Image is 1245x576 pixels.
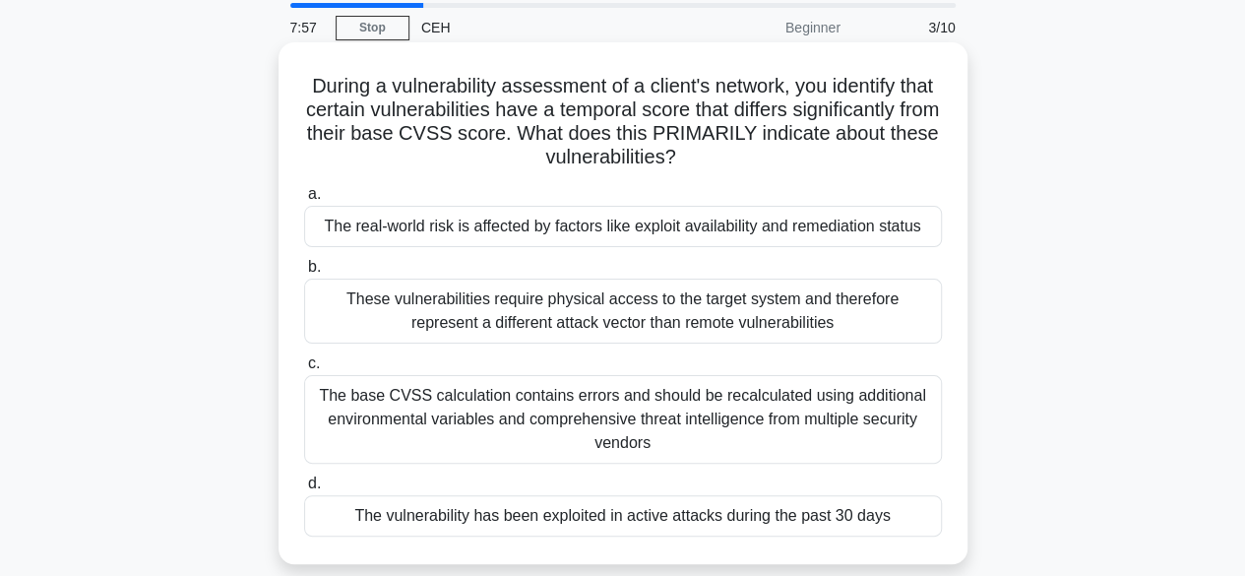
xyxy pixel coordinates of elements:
span: a. [308,185,321,202]
div: The base CVSS calculation contains errors and should be recalculated using additional environment... [304,375,942,464]
div: 3/10 [852,8,967,47]
div: These vulnerabilities require physical access to the target system and therefore represent a diff... [304,279,942,344]
h5: During a vulnerability assessment of a client's network, you identify that certain vulnerabilitie... [302,74,944,170]
span: d. [308,475,321,491]
div: 7:57 [279,8,336,47]
a: Stop [336,16,409,40]
span: b. [308,258,321,275]
div: The vulnerability has been exploited in active attacks during the past 30 days [304,495,942,537]
div: Beginner [680,8,852,47]
div: The real-world risk is affected by factors like exploit availability and remediation status [304,206,942,247]
span: c. [308,354,320,371]
div: CEH [409,8,680,47]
